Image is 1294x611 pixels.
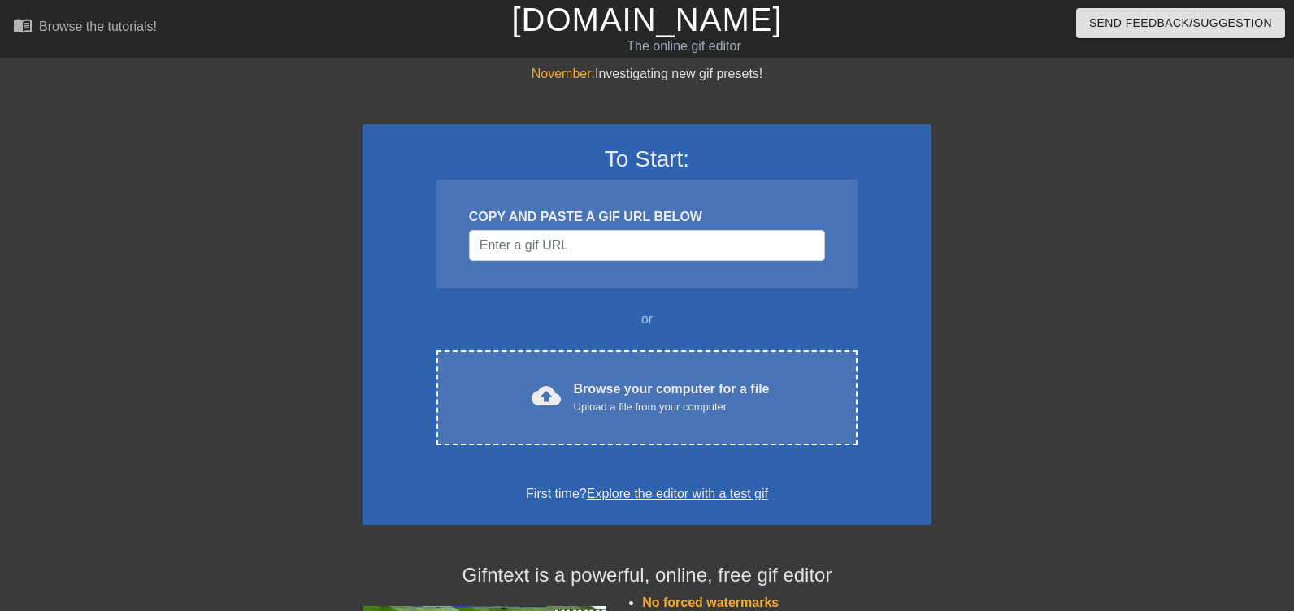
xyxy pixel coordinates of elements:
[587,487,768,500] a: Explore the editor with a test gif
[532,381,561,410] span: cloud_upload
[574,379,770,415] div: Browse your computer for a file
[363,564,931,587] h4: Gifntext is a powerful, online, free gif editor
[405,310,889,329] div: or
[440,37,929,56] div: The online gif editor
[384,484,910,504] div: First time?
[469,230,825,261] input: Username
[1076,8,1285,38] button: Send Feedback/Suggestion
[363,64,931,84] div: Investigating new gif presets!
[39,19,157,33] div: Browse the tutorials!
[511,2,782,37] a: [DOMAIN_NAME]
[13,15,157,41] a: Browse the tutorials!
[532,67,595,80] span: November:
[384,145,910,173] h3: To Start:
[469,207,825,227] div: COPY AND PASTE A GIF URL BELOW
[13,15,33,35] span: menu_book
[574,399,770,415] div: Upload a file from your computer
[642,596,779,609] span: No forced watermarks
[1089,13,1272,33] span: Send Feedback/Suggestion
